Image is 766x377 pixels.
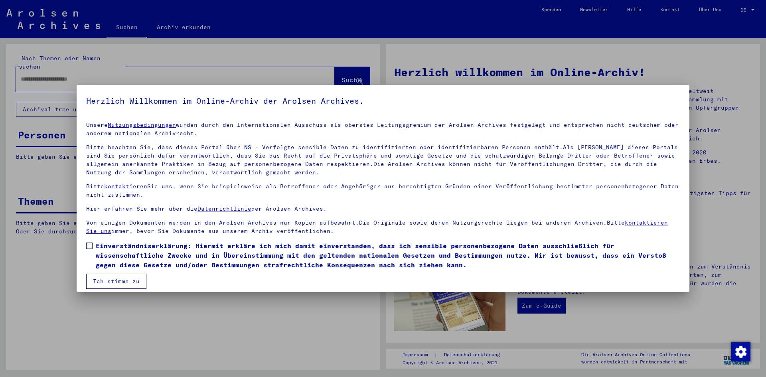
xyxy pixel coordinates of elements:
[86,219,680,235] p: Von einigen Dokumenten werden in den Arolsen Archives nur Kopien aufbewahrt.Die Originale sowie d...
[86,205,680,213] p: Hier erfahren Sie mehr über die der Arolsen Archives.
[86,143,680,177] p: Bitte beachten Sie, dass dieses Portal über NS - Verfolgte sensible Daten zu identifizierten oder...
[96,241,680,270] span: Einverständniserklärung: Hiermit erkläre ich mich damit einverstanden, dass ich sensible personen...
[86,219,668,235] a: kontaktieren Sie uns
[104,183,147,190] a: kontaktieren
[108,121,176,128] a: Nutzungsbedingungen
[197,205,251,212] a: Datenrichtlinie
[86,121,680,138] p: Unsere wurden durch den Internationalen Ausschuss als oberstes Leitungsgremium der Arolsen Archiv...
[86,182,680,199] p: Bitte Sie uns, wenn Sie beispielsweise als Betroffener oder Angehöriger aus berechtigten Gründen ...
[86,274,146,289] button: Ich stimme zu
[731,342,750,361] img: Zustimmung ändern
[86,95,680,107] h5: Herzlich Willkommen im Online-Archiv der Arolsen Archives.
